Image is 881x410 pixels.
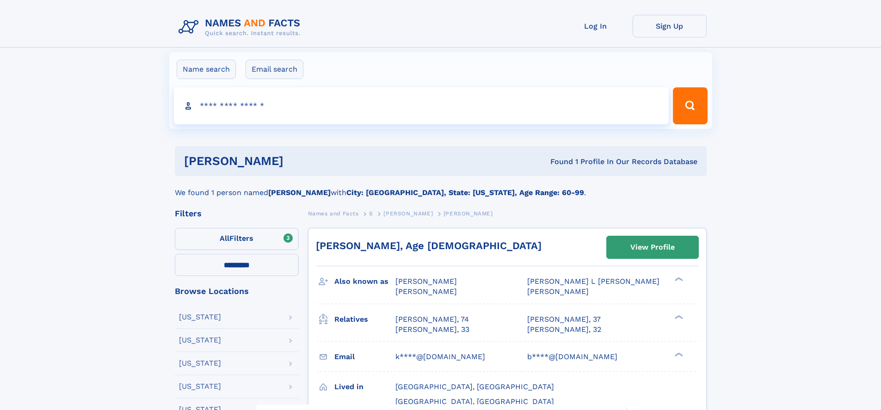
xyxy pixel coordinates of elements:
[527,314,601,324] a: [PERSON_NAME], 37
[395,382,554,391] span: [GEOGRAPHIC_DATA], [GEOGRAPHIC_DATA]
[630,237,675,258] div: View Profile
[672,351,684,357] div: ❯
[395,314,469,324] a: [PERSON_NAME], 74
[175,228,299,250] label: Filters
[175,15,308,40] img: Logo Names and Facts
[383,210,433,217] span: [PERSON_NAME]
[220,234,229,243] span: All
[527,277,659,286] span: [PERSON_NAME] L [PERSON_NAME]
[444,210,493,217] span: [PERSON_NAME]
[334,349,395,365] h3: Email
[395,324,469,335] a: [PERSON_NAME], 33
[369,210,373,217] span: S
[174,87,669,124] input: search input
[175,287,299,295] div: Browse Locations
[527,287,589,296] span: [PERSON_NAME]
[383,208,433,219] a: [PERSON_NAME]
[175,209,299,218] div: Filters
[369,208,373,219] a: S
[268,188,331,197] b: [PERSON_NAME]
[527,324,601,335] a: [PERSON_NAME], 32
[179,337,221,344] div: [US_STATE]
[334,379,395,395] h3: Lived in
[346,188,584,197] b: City: [GEOGRAPHIC_DATA], State: [US_STATE], Age Range: 60-99
[175,176,707,198] div: We found 1 person named with .
[607,236,698,258] a: View Profile
[308,208,359,219] a: Names and Facts
[334,274,395,289] h3: Also known as
[177,60,236,79] label: Name search
[246,60,303,79] label: Email search
[179,383,221,390] div: [US_STATE]
[316,240,542,251] a: [PERSON_NAME], Age [DEMOGRAPHIC_DATA]
[672,314,684,320] div: ❯
[417,157,697,167] div: Found 1 Profile In Our Records Database
[559,15,633,37] a: Log In
[633,15,707,37] a: Sign Up
[179,360,221,367] div: [US_STATE]
[334,312,395,327] h3: Relatives
[672,276,684,282] div: ❯
[395,397,554,406] span: [GEOGRAPHIC_DATA], [GEOGRAPHIC_DATA]
[184,155,417,167] h1: [PERSON_NAME]
[395,287,457,296] span: [PERSON_NAME]
[673,87,707,124] button: Search Button
[395,277,457,286] span: [PERSON_NAME]
[179,313,221,321] div: [US_STATE]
